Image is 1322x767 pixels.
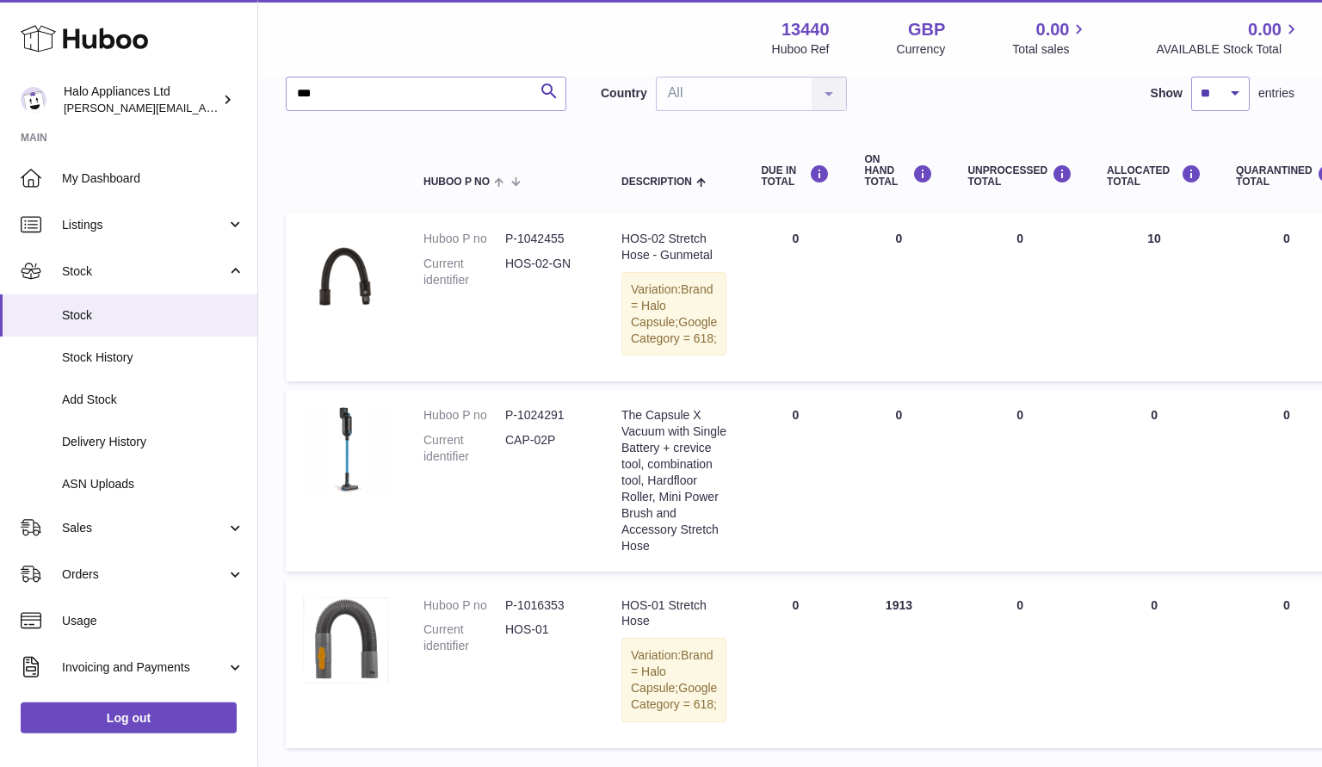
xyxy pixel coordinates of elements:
span: My Dashboard [62,170,244,187]
div: ALLOCATED Total [1107,164,1202,188]
span: Huboo P no [423,176,490,188]
dd: P-1024291 [505,407,587,424]
span: Listings [62,217,226,233]
dd: HOS-02-GN [505,256,587,288]
dd: P-1042455 [505,231,587,247]
span: 0 [1283,232,1290,245]
div: Huboo Ref [772,41,830,58]
span: entries [1258,85,1294,102]
div: The Capsule X Vacuum with Single Battery + crevice tool, combination tool, Hardfloor Roller, Mini... [621,407,726,554]
div: Variation: [621,638,726,722]
td: 0 [1090,580,1219,748]
span: Google Category = 618; [631,681,717,711]
a: Log out [21,702,237,733]
span: Total sales [1012,41,1089,58]
td: 0 [744,580,847,748]
a: 0.00 AVAILABLE Stock Total [1156,18,1301,58]
span: Usage [62,613,244,629]
span: 0.00 [1248,18,1282,41]
span: Invoicing and Payments [62,659,226,676]
div: ON HAND Total [864,154,933,189]
dt: Current identifier [423,256,505,288]
td: 0 [950,580,1090,748]
div: UNPROCESSED Total [967,164,1072,188]
img: product image [303,231,389,317]
label: Country [601,85,647,102]
span: Sales [62,520,226,536]
span: Add Stock [62,392,244,408]
span: Google Category = 618; [631,315,717,345]
span: 0 [1283,598,1290,612]
td: 0 [950,213,1090,381]
td: 0 [1090,390,1219,571]
img: product image [303,407,389,493]
strong: 13440 [781,18,830,41]
td: 0 [950,390,1090,571]
dt: Current identifier [423,622,505,654]
img: product image [303,597,389,683]
span: 0.00 [1036,18,1070,41]
strong: GBP [908,18,945,41]
td: 1913 [847,580,950,748]
dt: Huboo P no [423,597,505,614]
label: Show [1151,85,1183,102]
td: 0 [847,390,950,571]
div: DUE IN TOTAL [761,164,830,188]
span: Delivery History [62,434,244,450]
div: HOS-02 Stretch Hose - Gunmetal [621,231,726,263]
span: Stock [62,307,244,324]
div: Variation: [621,272,726,356]
span: Orders [62,566,226,583]
dt: Current identifier [423,432,505,465]
span: Stock History [62,349,244,366]
dt: Huboo P no [423,407,505,424]
td: 10 [1090,213,1219,381]
div: Currency [897,41,946,58]
img: paul@haloappliances.com [21,87,46,113]
dd: CAP-02P [505,432,587,465]
span: Stock [62,263,226,280]
span: 0 [1283,408,1290,422]
dt: Huboo P no [423,231,505,247]
span: Brand = Halo Capsule; [631,648,713,695]
a: 0.00 Total sales [1012,18,1089,58]
span: [PERSON_NAME][EMAIL_ADDRESS][DOMAIN_NAME] [64,101,345,114]
dd: HOS-01 [505,622,587,654]
td: 0 [744,213,847,381]
dd: P-1016353 [505,597,587,614]
div: Halo Appliances Ltd [64,84,219,116]
span: ASN Uploads [62,476,244,492]
td: 0 [744,390,847,571]
span: AVAILABLE Stock Total [1156,41,1301,58]
span: Brand = Halo Capsule; [631,282,713,329]
td: 0 [847,213,950,381]
div: HOS-01 Stretch Hose [621,597,726,630]
span: Description [621,176,692,188]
